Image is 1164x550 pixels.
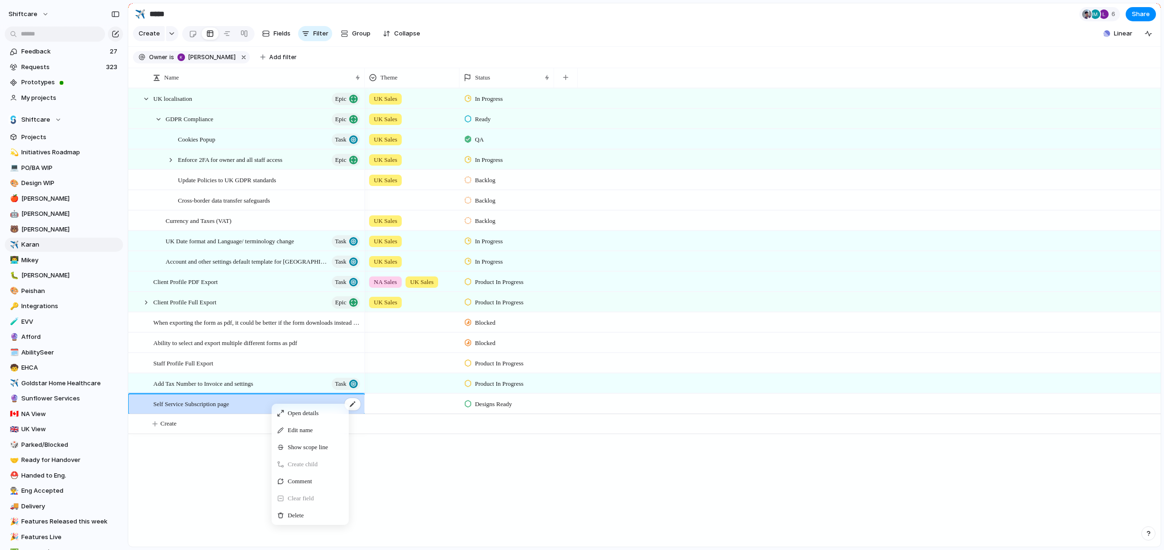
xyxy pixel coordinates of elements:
span: Design WIP [21,178,120,188]
button: ✈️ [9,240,18,249]
div: 🎉 [10,532,17,542]
span: Prototypes [21,78,120,87]
div: 🎲Parked/Blocked [5,438,123,452]
a: 👨‍💻Mikey [5,253,123,267]
span: Create [139,29,160,38]
button: 🔮 [9,332,18,342]
button: 🇨🇦 [9,409,18,419]
a: 💻PO/BA WIP [5,161,123,175]
div: ✈️ [10,378,17,389]
button: Group [336,26,375,41]
button: 🎉 [9,532,18,542]
div: 🔑 [10,301,17,312]
div: 🧒 [10,363,17,373]
button: 🚚 [9,502,18,511]
span: Eng Accepted [21,486,120,496]
div: 🇨🇦 [10,408,17,419]
a: 🎨Peishan [5,284,123,298]
span: NA View [21,409,120,419]
span: Ready for Handover [21,455,120,465]
span: 6 [1111,9,1118,19]
div: 🎲 [10,439,17,450]
button: 🧒 [9,363,18,373]
span: [PERSON_NAME] [21,209,120,219]
div: ✈️ [10,240,17,250]
span: shiftcare [9,9,37,19]
button: Add filter [255,51,302,64]
span: Group [352,29,370,38]
button: 🐻 [9,225,18,234]
span: Features Released this week [21,517,120,526]
a: My projects [5,91,123,105]
span: is [169,53,174,62]
span: Share [1132,9,1150,19]
button: 🔑 [9,302,18,311]
button: 👨‍🏭 [9,486,18,496]
span: Projects [21,133,120,142]
span: Feedback [21,47,107,56]
a: 🍎[PERSON_NAME] [5,192,123,206]
div: ⛑️ [10,470,17,481]
button: 🔮 [9,394,18,403]
a: 🚚Delivery [5,499,123,514]
div: 🇬🇧 [10,424,17,435]
a: 🔑Integrations [5,299,123,313]
a: 🐻[PERSON_NAME] [5,222,123,237]
a: 🔮Afford [5,330,123,344]
button: 💻 [9,163,18,173]
div: 🤝 [10,455,17,466]
div: 🎉 [10,516,17,527]
span: Delete [288,511,304,520]
button: Shiftcare [5,113,123,127]
span: [PERSON_NAME] [21,194,120,204]
span: Sunflower Services [21,394,120,403]
button: 🍎 [9,194,18,204]
a: ✈️Goldstar Home Healthcare [5,376,123,390]
span: Goldstar Home Healthcare [21,379,120,388]
a: 🎨Design WIP [5,176,123,190]
a: 🎉Features Live [5,530,123,544]
div: 🎨 [10,178,17,189]
span: [PERSON_NAME] [21,271,120,280]
button: 👨‍💻 [9,256,18,265]
a: ✈️Karan [5,238,123,252]
div: 🗓️AbilitySeer [5,346,123,360]
button: Collapse [379,26,424,41]
div: 🍎 [10,193,17,204]
div: 👨‍🏭 [10,486,17,497]
button: 🧪 [9,317,18,327]
a: 🐛[PERSON_NAME] [5,268,123,283]
div: 🔮 [10,332,17,343]
a: 🇨🇦NA View [5,407,123,421]
a: 🔮Sunflower Services [5,391,123,406]
span: [PERSON_NAME] [188,53,236,62]
a: 💫Initiatives Roadmap [5,145,123,160]
div: 👨‍🏭Eng Accepted [5,484,123,498]
button: ✈️ [132,7,148,22]
button: Filter [298,26,332,41]
div: ✈️ [135,8,145,20]
button: 🎨 [9,178,18,188]
button: 🤖 [9,209,18,219]
span: Initiatives Roadmap [21,148,120,157]
span: Add filter [269,53,297,62]
a: 🧪EVV [5,315,123,329]
span: Features Live [21,532,120,542]
span: Karan [21,240,120,249]
a: 🧒EHCA [5,361,123,375]
button: Linear [1100,27,1136,41]
span: EVV [21,317,120,327]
